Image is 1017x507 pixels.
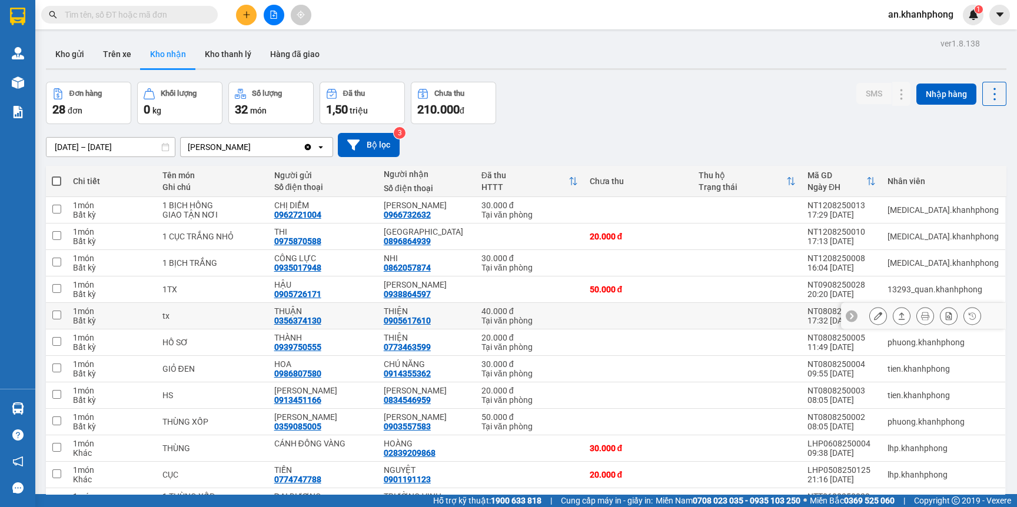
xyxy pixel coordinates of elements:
[228,82,314,124] button: Số lượng32món
[693,496,800,505] strong: 0708 023 035 - 0935 103 250
[73,316,151,325] div: Bất kỳ
[481,369,578,378] div: Tại văn phòng
[807,412,876,422] div: NT0808250002
[350,106,368,115] span: triệu
[12,402,24,415] img: warehouse-icon
[590,443,687,453] div: 30.000 đ
[384,475,431,484] div: 0901191123
[807,236,876,246] div: 17:13 [DATE]
[12,456,24,467] span: notification
[481,171,569,180] div: Đã thu
[274,306,372,316] div: THUẬN
[162,258,262,268] div: 1 BỊCH TRẮNG
[274,263,321,272] div: 0935017948
[274,465,372,475] div: TIẾN
[481,386,578,395] div: 20.000 đ
[433,494,541,507] span: Hỗ trợ kỹ thuật:
[161,89,197,98] div: Khối lượng
[888,470,999,479] div: lhp.khanhphong
[94,40,141,68] button: Trên xe
[995,9,1005,20] span: caret-down
[49,11,57,19] span: search
[460,106,464,115] span: đ
[144,102,150,116] span: 0
[73,395,151,405] div: Bất kỳ
[940,37,980,50] div: ver 1.8.138
[274,171,372,180] div: Người gửi
[162,171,262,180] div: Tên món
[856,83,892,104] button: SMS
[73,280,151,289] div: 1 món
[411,82,496,124] button: Chưa thu210.000đ
[384,263,431,272] div: 0862057874
[481,201,578,210] div: 30.000 đ
[888,364,999,373] div: tien.khanhphong
[989,5,1010,25] button: caret-down
[252,141,253,153] input: Selected Phạm Ngũ Lão.
[869,307,887,325] div: Sửa đơn hàng
[12,106,24,118] img: solution-icon
[893,307,910,325] div: Giao hàng
[481,263,578,272] div: Tại văn phòng
[590,285,687,294] div: 50.000 đ
[888,232,999,241] div: tham.khanhphong
[274,253,372,263] div: CÔNG LỰC
[952,496,960,505] span: copyright
[261,40,329,68] button: Hàng đã giao
[384,210,431,219] div: 0966732632
[343,89,365,98] div: Đã thu
[481,412,578,422] div: 50.000 đ
[590,470,687,479] div: 20.000 đ
[274,289,321,299] div: 0905726171
[384,333,470,342] div: THIỆN
[274,333,372,342] div: THÀNH
[807,171,866,180] div: Mã GD
[73,176,151,186] div: Chi tiết
[975,5,983,14] sup: 1
[73,236,151,246] div: Bất kỳ
[195,40,261,68] button: Kho thanh lý
[384,395,431,405] div: 0834546959
[69,89,102,98] div: Đơn hàng
[162,443,262,453] div: THÙNG
[384,369,431,378] div: 0914355362
[384,448,436,458] div: 02839209868
[590,232,687,241] div: 20.000 đ
[976,5,981,14] span: 1
[274,422,321,431] div: 0359085005
[274,439,372,448] div: CÁNH ĐỒNG VÀNG
[73,263,151,272] div: Bất kỳ
[274,386,372,395] div: HƯƠNG GIANG
[73,492,151,501] div: 1 món
[162,338,262,347] div: HỒ SƠ
[481,306,578,316] div: 40.000 đ
[12,47,24,59] img: warehouse-icon
[481,316,578,325] div: Tại văn phòng
[73,227,151,236] div: 1 món
[807,465,876,475] div: LHP0508250125
[561,494,653,507] span: Cung cấp máy in - giấy in:
[73,306,151,316] div: 1 món
[481,342,578,352] div: Tại văn phòng
[807,280,876,289] div: NT0908250028
[274,369,321,378] div: 0986807580
[807,492,876,501] div: NTT0608250020
[384,289,431,299] div: 0938864597
[270,11,278,19] span: file-add
[384,184,470,193] div: Số điện thoại
[968,9,979,20] img: icon-new-feature
[916,84,976,105] button: Nhập hàng
[46,82,131,124] button: Đơn hàng28đơn
[274,280,372,289] div: HẬU
[384,169,470,179] div: Người nhận
[65,8,204,21] input: Tìm tên, số ĐT hoặc mã đơn
[803,498,807,503] span: ⚪️
[73,210,151,219] div: Bất kỳ
[188,141,251,153] div: [PERSON_NAME]
[807,289,876,299] div: 20:20 [DATE]
[137,82,222,124] button: Khối lượng0kg
[162,210,262,219] div: GIAO TẬN NƠI
[384,306,470,316] div: THIỆN
[384,236,431,246] div: 0896864939
[807,253,876,263] div: NT1208250008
